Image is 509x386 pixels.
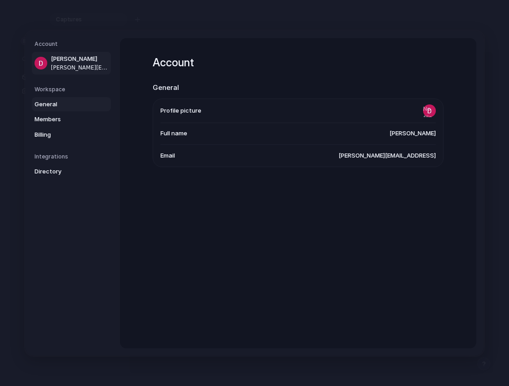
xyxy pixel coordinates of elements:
span: [PERSON_NAME][EMAIL_ADDRESS] [51,63,109,71]
span: Billing [35,130,93,139]
span: Full name [160,129,187,138]
a: Billing [32,127,111,142]
h5: Integrations [35,153,111,161]
h5: Account [35,40,111,48]
h5: Workspace [35,85,111,93]
span: Members [35,115,93,124]
a: [PERSON_NAME][PERSON_NAME][EMAIL_ADDRESS] [32,52,111,74]
span: Directory [35,167,93,176]
span: General [35,99,93,109]
span: [PERSON_NAME] [389,129,436,138]
h1: Account [153,54,444,71]
h2: General [153,83,444,93]
span: [PERSON_NAME][EMAIL_ADDRESS] [339,151,436,160]
span: Email [160,151,175,160]
span: Profile picture [160,106,201,115]
a: General [32,97,111,111]
a: Directory [32,164,111,179]
a: Members [32,112,111,127]
span: [PERSON_NAME] [51,54,109,64]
